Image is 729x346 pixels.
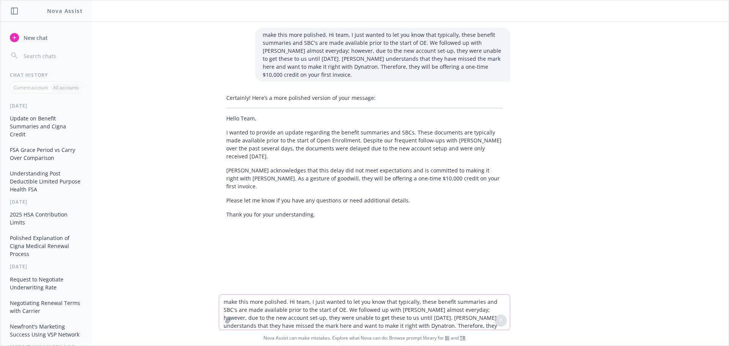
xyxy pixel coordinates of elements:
[7,112,85,141] button: Update on Benefit Summaries and Cigna Credit
[226,128,503,160] p: I wanted to provide an update regarding the benefit summaries and SBCs. These documents are typic...
[7,232,85,260] button: Polished Explanation of Cigna Medical Renewal Process
[22,51,82,61] input: Search chats
[226,210,503,218] p: Thank you for your understanding.
[3,330,726,346] span: Nova Assist can make mistakes. Explore what Nova can do: Browse prompt library for and
[1,263,92,270] div: [DATE]
[460,335,465,341] a: TR
[1,199,92,205] div: [DATE]
[7,208,85,229] button: 2025 HSA Contribution Limits
[7,273,85,294] button: Request to Negotiate Underwriting Rate
[226,94,503,102] p: Certainly! Here’s a more polished version of your message:
[226,114,503,122] p: Hello Team,
[1,103,92,109] div: [DATE]
[7,31,85,44] button: New chat
[14,84,48,91] p: Current account
[7,144,85,164] button: FSA Grace Period vs Carry Over Comparison
[47,7,83,15] h1: Nova Assist
[226,166,503,190] p: [PERSON_NAME] acknowledges that this delay did not meet expectations and is committed to making i...
[7,297,85,317] button: Negotiating Renewal Terms with Carrier
[1,72,92,78] div: Chat History
[7,167,85,196] button: Understanding Post Deductible Limited Purpose Health FSA
[445,335,450,341] a: BI
[226,196,503,204] p: Please let me know if you have any questions or need additional details.
[263,31,503,79] p: make this more polished. Hi team, I just wanted to let you know that typically, these benefit sum...
[53,84,79,91] p: All accounts
[7,320,85,341] button: Newfront's Marketing Success Using VSP Network
[22,34,48,42] span: New chat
